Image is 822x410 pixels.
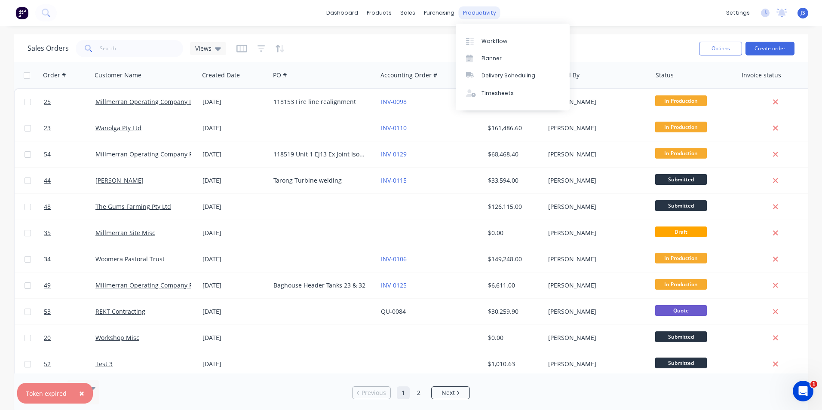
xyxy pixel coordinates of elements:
[655,331,707,342] span: Submitted
[380,71,437,80] div: Accounting Order #
[488,334,539,342] div: $0.00
[655,148,707,159] span: In Production
[381,98,407,106] a: INV-0098
[396,6,420,19] div: sales
[322,6,362,19] a: dashboard
[381,255,407,263] a: INV-0106
[456,32,570,49] a: Workflow
[95,229,155,237] a: Millmerran Site Misc
[488,255,539,263] div: $149,248.00
[482,72,535,80] div: Delivery Scheduling
[44,334,51,342] span: 20
[44,194,95,220] a: 48
[95,124,141,132] a: Wanolga Pty Ltd
[349,386,473,399] ul: Pagination
[202,255,267,263] div: [DATE]
[28,44,69,52] h1: Sales Orders
[655,358,707,368] span: Submitted
[482,89,514,97] div: Timesheets
[273,150,369,159] div: 118519 Unit 1 EJ13 Ex Joint Isomembrane
[655,305,707,316] span: Quote
[44,229,51,237] span: 35
[381,307,406,315] a: QU-0084
[95,176,144,184] a: [PERSON_NAME]
[44,141,95,167] a: 54
[95,202,171,211] a: The Gums Farming Pty Ltd
[43,71,66,80] div: Order #
[488,176,539,185] div: $33,594.00
[548,202,644,211] div: [PERSON_NAME]
[44,272,95,298] a: 49
[456,85,570,102] a: Timesheets
[273,71,287,80] div: PO #
[655,226,707,237] span: Draft
[95,98,209,106] a: Millmerran Operating Company Pty Ltd
[273,281,369,290] div: Baghouse Header Tanks 23 & 32
[44,360,51,368] span: 52
[420,6,459,19] div: purchasing
[655,279,707,290] span: In Production
[95,307,145,315] a: REKT Contracting
[44,255,51,263] span: 34
[548,150,644,159] div: [PERSON_NAME]
[488,124,539,132] div: $161,486.60
[548,124,644,132] div: [PERSON_NAME]
[793,381,813,401] iframe: Intercom live chat
[44,89,95,115] a: 25
[548,281,644,290] div: [PERSON_NAME]
[95,71,141,80] div: Customer Name
[202,360,267,368] div: [DATE]
[381,281,407,289] a: INV-0125
[100,40,184,57] input: Search...
[722,6,754,19] div: settings
[548,334,644,342] div: [PERSON_NAME]
[353,389,390,397] a: Previous page
[44,98,51,106] span: 25
[26,389,67,398] div: Token expired
[202,150,267,159] div: [DATE]
[44,115,95,141] a: 23
[202,307,267,316] div: [DATE]
[801,9,805,17] span: JS
[488,281,539,290] div: $6,611.00
[95,150,209,158] a: Millmerran Operating Company Pty Ltd
[699,42,742,55] button: Options
[362,389,386,397] span: Previous
[810,381,817,388] span: 1
[273,176,369,185] div: Tarong Turbine welding
[655,253,707,263] span: In Production
[459,6,500,19] div: productivity
[202,176,267,185] div: [DATE]
[79,387,84,399] span: ×
[655,122,707,132] span: In Production
[362,6,396,19] div: products
[655,95,707,106] span: In Production
[442,389,455,397] span: Next
[482,37,507,45] div: Workflow
[488,307,539,316] div: $30,259.90
[202,281,267,290] div: [DATE]
[202,229,267,237] div: [DATE]
[95,255,165,263] a: Woomera Pastoral Trust
[381,124,407,132] a: INV-0110
[202,334,267,342] div: [DATE]
[456,50,570,67] a: Planner
[202,124,267,132] div: [DATE]
[44,220,95,246] a: 35
[488,150,539,159] div: $68,468.40
[44,246,95,272] a: 34
[44,299,95,324] a: 53
[548,98,644,106] div: [PERSON_NAME]
[44,168,95,193] a: 44
[655,174,707,185] span: Submitted
[656,71,674,80] div: Status
[655,200,707,211] span: Submitted
[71,383,93,404] button: Close
[745,42,794,55] button: Create order
[15,6,28,19] img: Factory
[548,176,644,185] div: [PERSON_NAME]
[95,281,209,289] a: Millmerran Operating Company Pty Ltd
[456,67,570,84] a: Delivery Scheduling
[195,44,212,53] span: Views
[548,360,644,368] div: [PERSON_NAME]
